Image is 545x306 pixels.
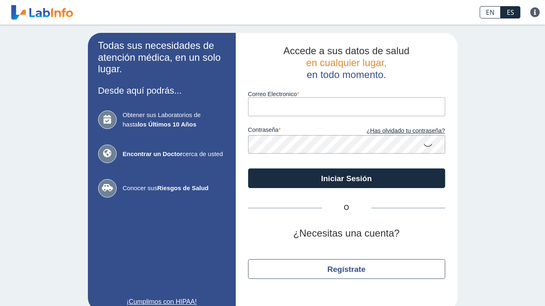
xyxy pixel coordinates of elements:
[138,121,196,128] b: los Últimos 10 Años
[248,168,445,188] button: Iniciar Sesión
[283,45,409,56] span: Accede a sus datos de salud
[480,6,501,18] a: EN
[347,127,445,136] a: ¿Has olvidado tu contraseña?
[248,91,445,97] label: Correo Electronico
[98,85,225,96] h3: Desde aquí podrás...
[501,6,520,18] a: ES
[322,203,371,213] span: O
[472,274,536,297] iframe: Help widget launcher
[248,228,445,239] h2: ¿Necesitas una cuenta?
[306,57,386,68] span: en cualquier lugar,
[307,69,386,80] span: en todo momento.
[157,184,209,191] b: Riesgos de Salud
[248,259,445,279] button: Regístrate
[98,40,225,75] h2: Todas sus necesidades de atención médica, en un solo lugar.
[123,150,225,159] span: cerca de usted
[123,184,225,193] span: Conocer sus
[123,110,225,129] span: Obtener sus Laboratorios de hasta
[123,150,183,157] b: Encontrar un Doctor
[248,127,347,136] label: contraseña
